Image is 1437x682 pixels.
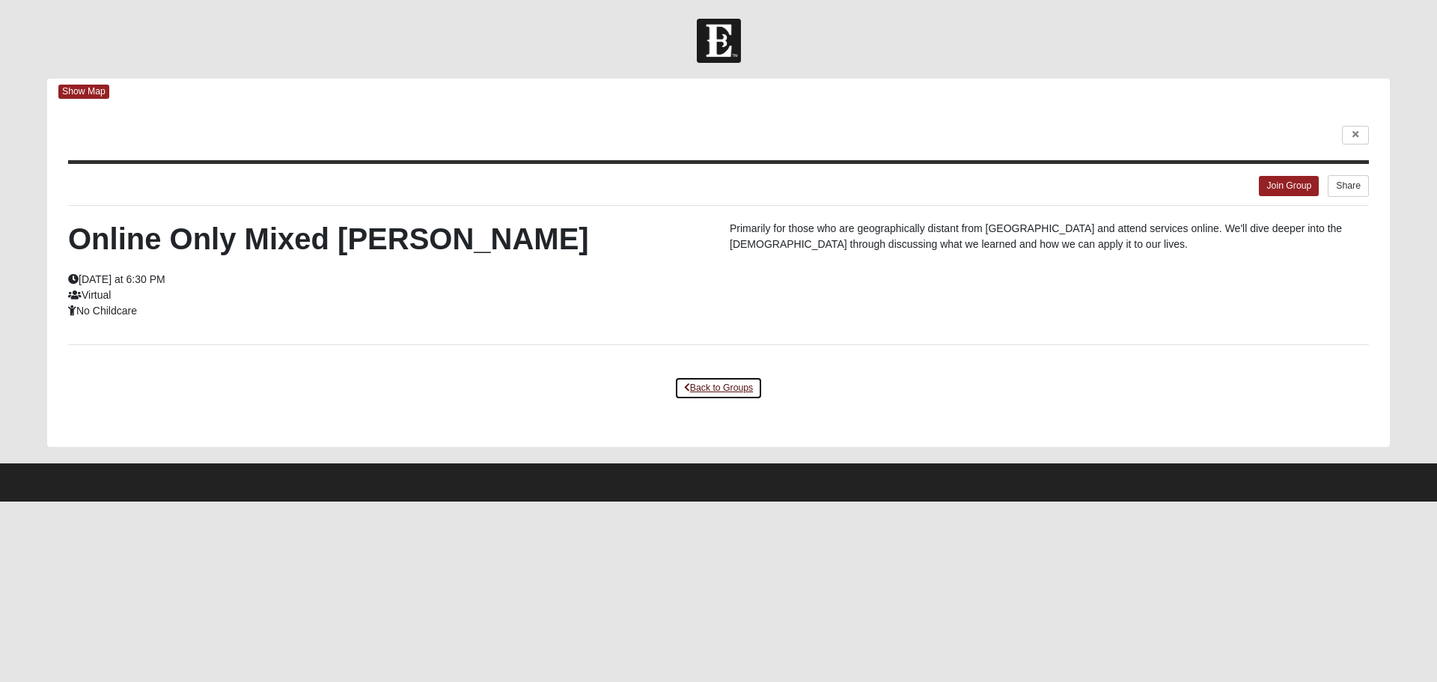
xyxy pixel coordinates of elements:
span: No Childcare [68,305,137,317]
span: Virtual [68,289,111,301]
p: Primarily for those who are geographically distant from [GEOGRAPHIC_DATA] and attend services onl... [730,221,1369,252]
img: Church of Eleven22 Logo [697,19,741,63]
a: Join Group [1259,176,1319,196]
button: Share [1328,175,1369,197]
span: Show Map [58,85,109,99]
span: [DATE] at 6:30 PM [68,273,165,285]
h2: Online Only Mixed [PERSON_NAME] [68,221,707,257]
a: Back to Groups [674,377,763,400]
